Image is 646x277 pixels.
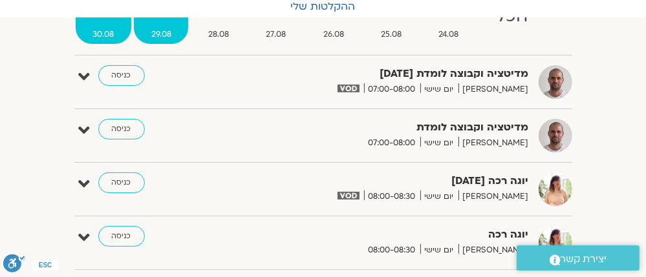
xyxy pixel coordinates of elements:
[338,192,359,200] img: vodicon
[458,243,529,257] span: [PERSON_NAME]
[251,172,529,190] strong: יוגה רכה [DATE]
[363,28,418,41] span: 25.08
[420,190,458,203] span: יום שישי
[251,65,529,83] strong: מדיטציה וקבוצה לומדת [DATE]
[191,28,246,41] span: 28.08
[76,28,131,41] span: 30.08
[422,28,476,41] span: 24.08
[98,119,145,139] a: כניסה
[251,119,529,136] strong: מדיטציה וקבוצה לומדת
[458,83,529,96] span: [PERSON_NAME]
[98,65,145,86] a: כניסה
[458,136,529,150] span: [PERSON_NAME]
[420,83,458,96] span: יום שישי
[364,136,420,150] span: 07:00-08:00
[420,243,458,257] span: יום שישי
[420,136,458,150] span: יום שישי
[458,190,529,203] span: [PERSON_NAME]
[364,190,420,203] span: 08:00-08:30
[134,28,188,41] span: 29.08
[98,172,145,193] a: כניסה
[364,83,420,96] span: 07:00-08:00
[249,28,303,41] span: 27.08
[364,243,420,257] span: 08:00-08:30
[98,226,145,247] a: כניסה
[306,28,361,41] span: 26.08
[338,85,359,92] img: vodicon
[517,245,640,271] a: יצירת קשר
[561,251,607,268] span: יצירת קשר
[251,226,529,243] strong: יוגה רכה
